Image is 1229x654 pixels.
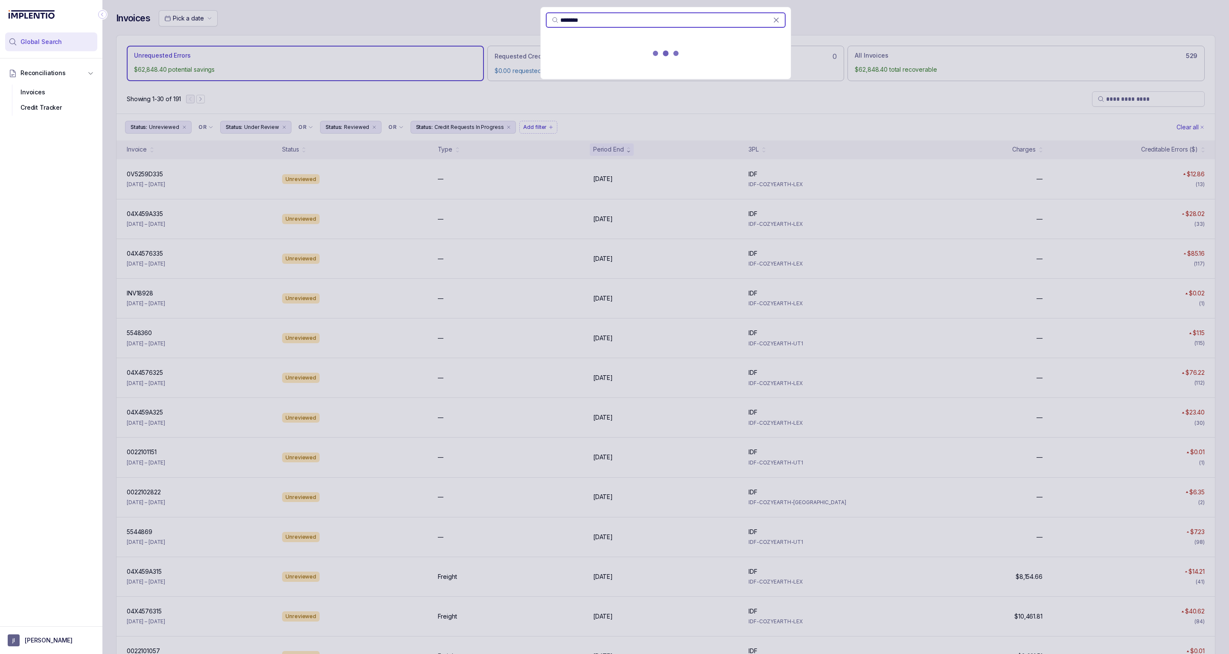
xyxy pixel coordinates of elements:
[12,85,90,100] div: Invoices
[20,69,66,77] span: Reconciliations
[25,636,73,645] p: [PERSON_NAME]
[5,64,97,82] button: Reconciliations
[5,83,97,117] div: Reconciliations
[20,38,62,46] span: Global Search
[12,100,90,115] div: Credit Tracker
[8,634,20,646] span: User initials
[8,634,95,646] button: User initials[PERSON_NAME]
[97,9,108,20] div: Collapse Icon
